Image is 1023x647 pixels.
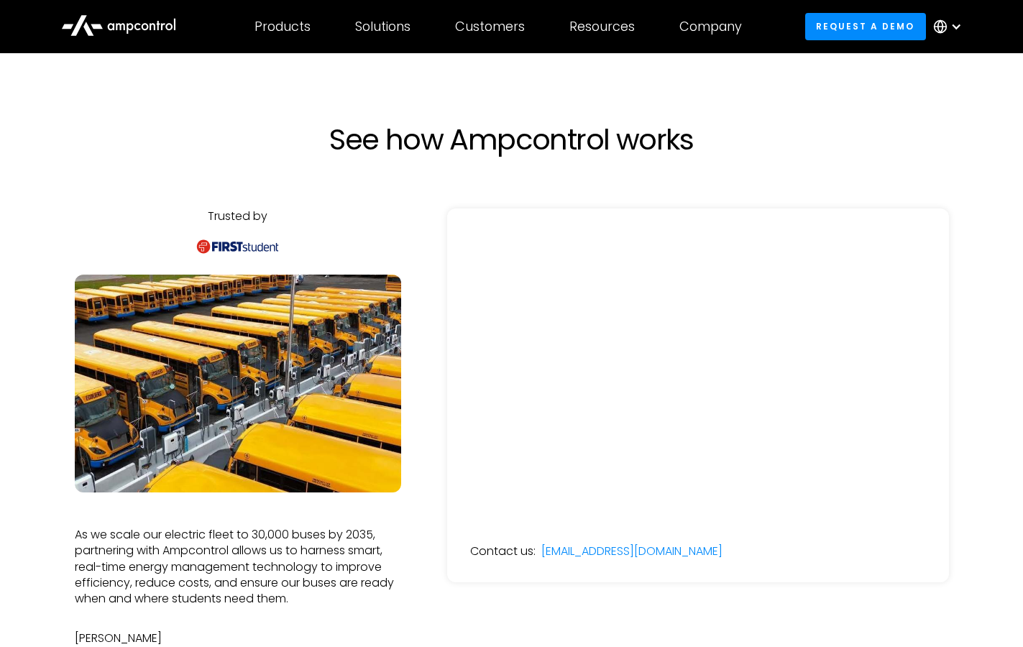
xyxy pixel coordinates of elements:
a: [EMAIL_ADDRESS][DOMAIN_NAME] [541,543,722,559]
div: Company [679,19,742,35]
div: Customers [455,19,525,35]
h1: See how Ampcontrol works [196,122,828,157]
a: Request a demo [805,13,926,40]
div: Solutions [355,19,410,35]
div: Products [254,19,311,35]
div: Contact us: [470,543,536,559]
iframe: Form 0 [470,231,926,486]
div: Resources [569,19,635,35]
